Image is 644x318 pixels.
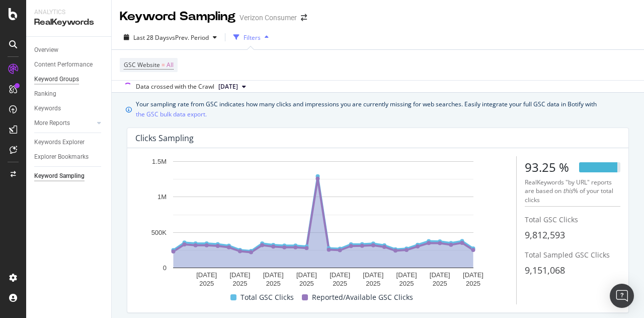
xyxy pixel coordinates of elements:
[563,186,573,195] i: this
[525,159,569,176] div: 93.25 %
[135,133,194,143] div: Clicks Sampling
[333,280,347,287] text: 2025
[135,156,511,290] svg: A chart.
[214,81,250,93] button: [DATE]
[463,271,484,279] text: [DATE]
[525,178,620,204] div: RealKeywords "by URL" reports are based on % of your total clicks
[167,58,174,72] span: All
[34,152,104,162] a: Explorer Bookmarks
[229,271,250,279] text: [DATE]
[162,60,165,69] span: =
[34,89,104,99] a: Ranking
[120,29,221,45] button: Last 28 DaysvsPrev. Period
[263,271,284,279] text: [DATE]
[296,271,317,279] text: [DATE]
[136,82,214,91] div: Data crossed with the Crawl
[229,29,273,45] button: Filters
[525,250,610,260] span: Total Sampled GSC Clicks
[34,171,104,181] a: Keyword Sampling
[34,8,103,17] div: Analytics
[34,17,103,28] div: RealKeywords
[396,271,417,279] text: [DATE]
[34,89,56,99] div: Ranking
[151,229,167,236] text: 500K
[133,33,169,42] span: Last 28 Days
[199,280,214,287] text: 2025
[525,264,565,276] span: 9,151,068
[610,284,634,308] div: Open Intercom Messenger
[124,60,160,69] span: GSC Website
[34,59,93,70] div: Content Performance
[239,13,297,23] div: Verizon Consumer
[366,280,380,287] text: 2025
[196,271,217,279] text: [DATE]
[244,33,261,42] div: Filters
[34,45,58,55] div: Overview
[163,264,167,272] text: 0
[34,103,104,114] a: Keywords
[399,280,414,287] text: 2025
[266,280,281,287] text: 2025
[525,229,565,241] span: 9,812,593
[126,100,630,119] div: info banner
[169,33,209,42] span: vs Prev. Period
[218,82,238,91] span: 2025 Sep. 7th
[466,280,480,287] text: 2025
[240,291,294,303] span: Total GSC Clicks
[433,280,447,287] text: 2025
[34,152,89,162] div: Explorer Bookmarks
[136,100,626,119] div: Your sampling rate from GSC indicates how many clicks and impressions you are currently missing f...
[312,291,413,303] span: Reported/Available GSC Clicks
[34,118,70,129] div: More Reports
[34,137,85,148] div: Keywords Explorer
[525,215,578,224] span: Total GSC Clicks
[363,271,383,279] text: [DATE]
[34,45,104,55] a: Overview
[34,74,104,85] a: Keyword Groups
[120,8,235,25] div: Keyword Sampling
[232,280,247,287] text: 2025
[157,194,167,201] text: 1M
[34,103,61,114] div: Keywords
[34,118,94,129] a: More Reports
[152,158,167,165] text: 1.5M
[330,271,350,279] text: [DATE]
[34,171,85,181] div: Keyword Sampling
[34,74,79,85] div: Keyword Groups
[299,280,314,287] text: 2025
[136,109,207,119] a: the GSC bulk data export.
[430,271,450,279] text: [DATE]
[34,59,104,70] a: Content Performance
[301,14,307,21] div: arrow-right-arrow-left
[34,137,104,148] a: Keywords Explorer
